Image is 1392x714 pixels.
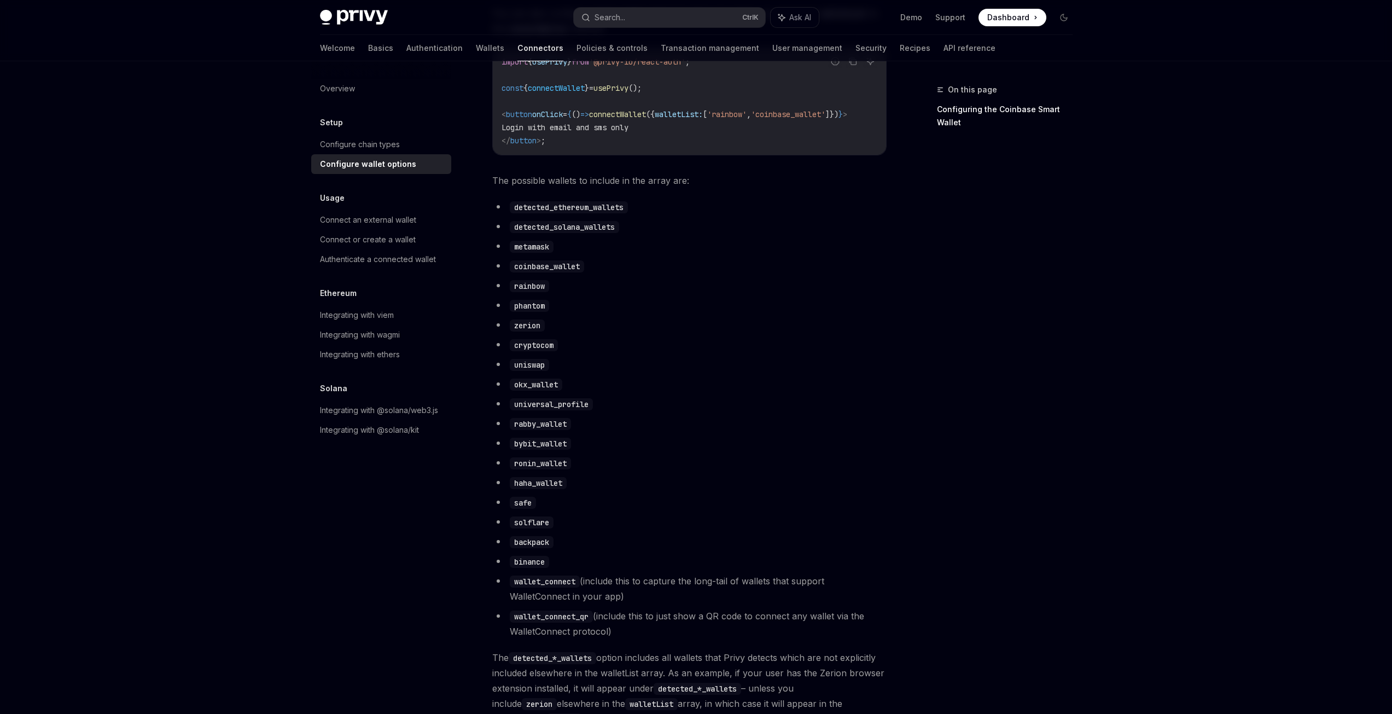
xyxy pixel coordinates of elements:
[406,35,463,61] a: Authentication
[685,57,690,67] span: ;
[320,158,416,171] div: Configure wallet options
[979,9,1046,26] a: Dashboard
[311,135,451,154] a: Configure chain types
[707,109,747,119] span: 'rainbow'
[320,10,388,25] img: dark logo
[510,280,549,292] code: rainbow
[532,57,567,67] span: usePrivy
[510,576,580,588] code: wallet_connect
[502,109,506,119] span: <
[509,652,596,664] code: detected_*_wallets
[311,154,451,174] a: Configure wallet options
[589,57,685,67] span: '@privy-io/react-auth'
[567,109,572,119] span: {
[492,173,887,188] span: The possible wallets to include in the array are:
[476,35,504,61] a: Wallets
[311,210,451,230] a: Connect an external wallet
[654,683,741,695] code: detected_*_wallets
[522,698,557,710] code: zerion
[703,109,707,119] span: [
[646,109,655,119] span: ({
[311,230,451,249] a: Connect or create a wallet
[510,611,593,623] code: wallet_connect_qr
[948,83,997,96] span: On this page
[563,109,567,119] span: =
[502,57,528,67] span: import
[320,233,416,246] div: Connect or create a wallet
[661,35,759,61] a: Transaction management
[742,13,759,22] span: Ctrl K
[510,398,593,410] code: universal_profile
[320,35,355,61] a: Welcome
[320,138,400,151] div: Configure chain types
[747,109,751,119] span: ,
[502,136,510,146] span: </
[510,379,562,391] code: okx_wallet
[510,359,549,371] code: uniswap
[987,12,1029,23] span: Dashboard
[828,54,842,68] button: Report incorrect code
[510,457,571,469] code: ronin_wallet
[595,11,625,24] div: Search...
[585,83,589,93] span: }
[311,325,451,345] a: Integrating with wagmi
[1055,9,1073,26] button: Toggle dark mode
[838,109,843,119] span: }
[580,109,589,119] span: =>
[510,339,558,351] code: cryptocom
[589,109,646,119] span: connectWallet
[311,345,451,364] a: Integrating with ethers
[502,83,523,93] span: const
[510,241,554,253] code: metamask
[368,35,393,61] a: Basics
[625,698,678,710] code: walletList
[517,35,563,61] a: Connectors
[789,12,811,23] span: Ask AI
[311,249,451,269] a: Authenticate a connected wallet
[772,35,842,61] a: User management
[863,54,877,68] button: Ask AI
[311,400,451,420] a: Integrating with @solana/web3.js
[900,35,930,61] a: Recipes
[311,79,451,98] a: Overview
[320,404,438,417] div: Integrating with @solana/web3.js
[506,109,532,119] span: button
[593,83,628,93] span: usePrivy
[943,35,995,61] a: API reference
[855,35,887,61] a: Security
[576,35,648,61] a: Policies & controls
[492,608,887,639] li: (include this to just show a QR code to connect any wallet via the WalletConnect protocol)
[510,221,619,233] code: detected_solana_wallets
[937,101,1081,131] a: Configuring the Coinbase Smart Wallet
[311,305,451,325] a: Integrating with viem
[311,420,451,440] a: Integrating with @solana/kit
[510,201,628,213] code: detected_ethereum_wallets
[492,573,887,604] li: (include this to capture the long-tail of wallets that support WalletConnect in your app)
[846,54,860,68] button: Copy the contents from the code block
[510,418,571,430] code: rabby_wallet
[510,516,554,529] code: solflare
[751,109,825,119] span: 'coinbase_wallet'
[572,57,589,67] span: from
[935,12,965,23] a: Support
[567,57,572,67] span: }
[320,309,394,322] div: Integrating with viem
[523,83,528,93] span: {
[825,109,838,119] span: ]})
[510,260,584,272] code: coinbase_wallet
[510,320,545,332] code: zerion
[510,136,537,146] span: button
[320,423,419,437] div: Integrating with @solana/kit
[900,12,922,23] a: Demo
[320,253,436,266] div: Authenticate a connected wallet
[320,82,355,95] div: Overview
[528,83,585,93] span: connectWallet
[771,8,819,27] button: Ask AI
[537,136,541,146] span: >
[510,497,536,509] code: safe
[320,328,400,341] div: Integrating with wagmi
[510,477,567,489] code: haha_wallet
[320,382,347,395] h5: Solana
[843,109,847,119] span: >
[572,109,580,119] span: ()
